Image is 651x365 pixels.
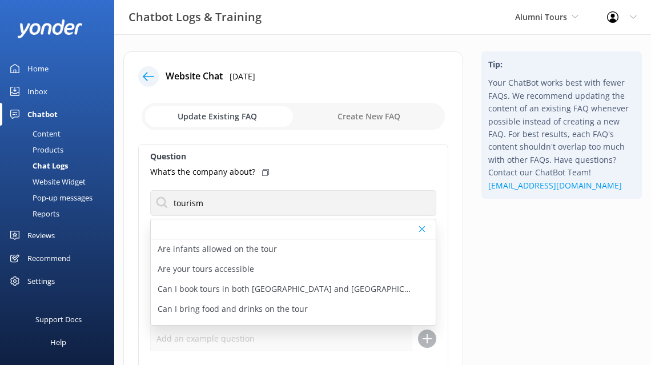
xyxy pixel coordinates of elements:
[150,190,436,216] input: Search for an FAQ to Update...
[7,174,114,190] a: Website Widget
[488,58,635,71] h4: Tip:
[7,142,114,158] a: Products
[27,103,58,126] div: Chatbot
[7,206,114,222] a: Reports
[166,69,223,84] h4: Website Chat
[7,126,114,142] a: Content
[27,224,55,247] div: Reviews
[158,243,277,255] p: Are infants allowed on the tour
[27,247,71,270] div: Recommend
[158,303,308,315] p: Can I bring food and drinks on the tour
[7,142,63,158] div: Products
[7,126,61,142] div: Content
[230,70,255,83] p: [DATE]
[158,323,412,335] p: Combined Cambridge Punting & Walking Tour bookings and availability
[27,270,55,292] div: Settings
[27,57,49,80] div: Home
[17,19,83,38] img: yonder-white-logo.png
[7,158,114,174] a: Chat Logs
[7,174,86,190] div: Website Widget
[515,11,567,22] span: Alumni Tours
[150,326,412,351] input: Add an example question
[7,190,114,206] a: Pop-up messages
[150,166,255,178] p: What’s the company about?
[158,263,254,275] p: Are your tours accessible
[7,158,68,174] div: Chat Logs
[128,8,262,26] h3: Chatbot Logs & Training
[488,180,622,191] a: [EMAIL_ADDRESS][DOMAIN_NAME]
[35,308,82,331] div: Support Docs
[7,206,59,222] div: Reports
[158,283,412,295] p: Can I book tours in both [GEOGRAPHIC_DATA] and [GEOGRAPHIC_DATA] and is there a discount?
[50,331,66,354] div: Help
[150,150,436,163] label: Question
[27,80,47,103] div: Inbox
[488,77,635,192] p: Your ChatBot works best with fewer FAQs. We recommend updating the content of an existing FAQ whe...
[7,190,93,206] div: Pop-up messages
